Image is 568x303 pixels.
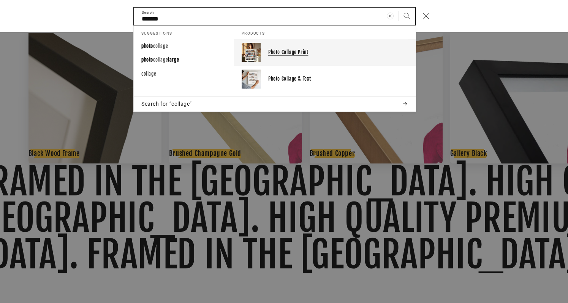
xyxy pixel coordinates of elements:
img: Photo Collage Print [242,43,261,62]
h2: Suggestions [141,25,226,39]
span: Search for “collage” [141,100,192,108]
p: Photo Collage Print [268,49,408,56]
span: photo [141,57,153,63]
mark: collage [153,57,168,63]
button: Clear search term [382,8,399,24]
mark: collage [153,43,168,49]
button: Close [418,8,434,25]
button: Search [399,8,415,24]
p: photo collage [141,43,168,49]
a: collage [134,67,234,81]
span: photo [141,43,153,49]
img: Photo Collage & Text [242,70,261,89]
a: photo collage large [134,53,234,67]
a: Photo Collage Print [234,39,416,66]
a: photo collage [134,39,234,53]
a: Photo Collage & Text [234,66,416,92]
p: Photo Collage & Text [268,76,408,82]
span: large [168,57,179,63]
iframe: Chatra live chat [437,235,564,299]
h2: Products [242,25,408,39]
p: photo collage large [141,57,179,63]
mark: collage [141,71,156,77]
